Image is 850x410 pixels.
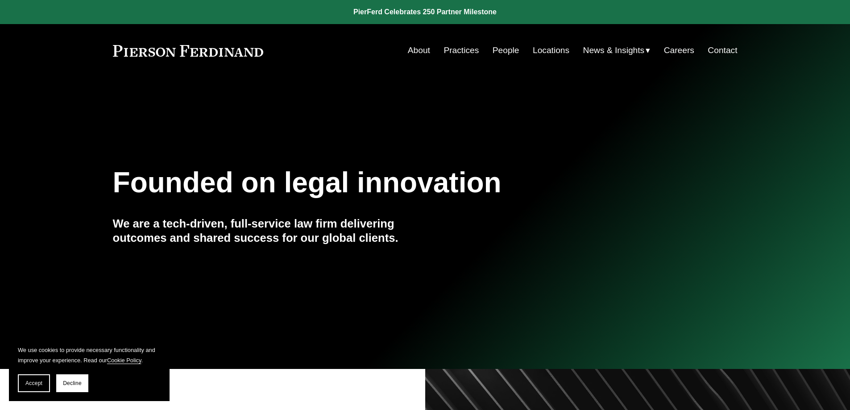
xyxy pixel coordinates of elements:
[408,42,430,59] a: About
[25,380,42,386] span: Accept
[107,357,141,364] a: Cookie Policy
[56,374,88,392] button: Decline
[533,42,569,59] a: Locations
[113,166,634,199] h1: Founded on legal innovation
[583,42,651,59] a: folder dropdown
[583,43,645,58] span: News & Insights
[63,380,82,386] span: Decline
[9,336,170,401] section: Cookie banner
[444,42,479,59] a: Practices
[664,42,694,59] a: Careers
[18,374,50,392] button: Accept
[708,42,737,59] a: Contact
[493,42,519,59] a: People
[113,216,425,245] h4: We are a tech-driven, full-service law firm delivering outcomes and shared success for our global...
[18,345,161,365] p: We use cookies to provide necessary functionality and improve your experience. Read our .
